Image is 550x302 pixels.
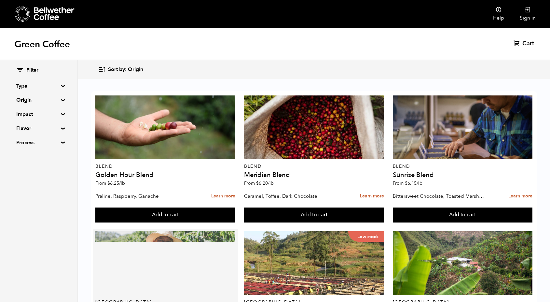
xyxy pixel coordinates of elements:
span: From [393,180,422,186]
button: Add to cart [244,208,384,223]
summary: Process [16,139,61,147]
button: Add to cart [95,208,235,223]
bdi: 6.25 [107,180,125,186]
summary: Type [16,82,61,90]
span: From [244,180,274,186]
button: Sort by: Origin [98,62,143,77]
p: Low stock [348,231,384,242]
span: /lb [268,180,274,186]
a: Learn more [211,189,235,203]
bdi: 6.15 [405,180,422,186]
h4: Golden Hour Blend [95,172,235,178]
span: Sort by: Origin [108,66,143,73]
a: Cart [514,40,536,48]
a: Learn more [508,189,532,203]
span: From [95,180,125,186]
button: Add to cart [393,208,533,223]
span: /lb [119,180,125,186]
a: Learn more [360,189,384,203]
span: $ [256,180,259,186]
p: Blend [95,164,235,169]
h4: Sunrise Blend [393,172,533,178]
p: Praline, Raspberry, Ganache [95,191,190,201]
p: Caramel, Toffee, Dark Chocolate [244,191,339,201]
h4: Meridian Blend [244,172,384,178]
span: Cart [522,40,534,48]
span: Filter [26,67,38,74]
h1: Green Coffee [14,38,70,50]
p: Bittersweet Chocolate, Toasted Marshmallow, Candied Orange, Praline [393,191,488,201]
a: Low stock [244,231,384,295]
span: $ [405,180,407,186]
p: Blend [393,164,533,169]
bdi: 6.20 [256,180,274,186]
span: $ [107,180,110,186]
summary: Impact [16,110,61,118]
p: Blend [244,164,384,169]
span: /lb [417,180,422,186]
summary: Origin [16,96,61,104]
summary: Flavor [16,124,61,132]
